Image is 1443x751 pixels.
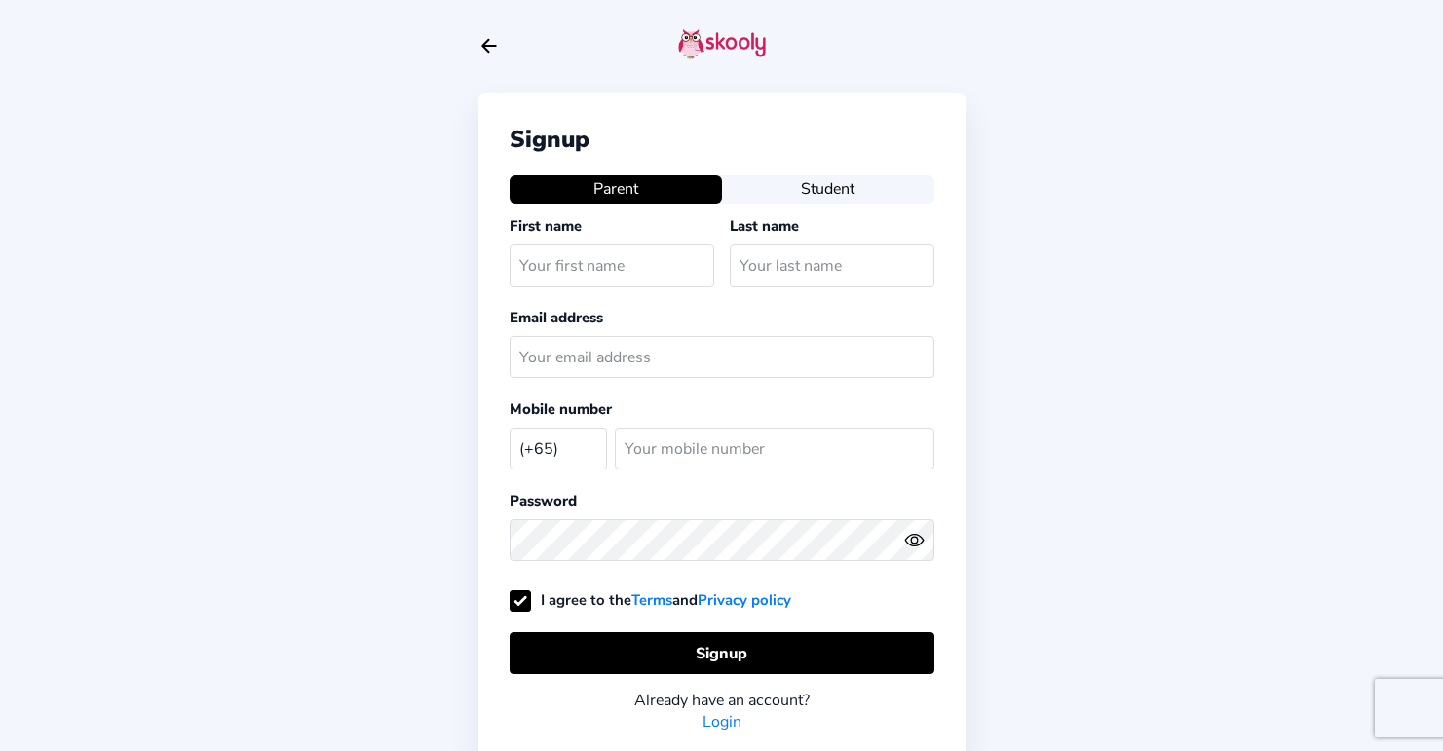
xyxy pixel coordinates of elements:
button: Student [722,175,934,203]
img: skooly-logo.png [678,28,766,59]
a: Terms [631,590,672,610]
label: First name [510,216,582,236]
label: Mobile number [510,399,612,419]
button: eye outlineeye off outline [904,530,933,550]
ion-icon: eye outline [904,530,925,550]
label: Password [510,491,577,510]
label: Email address [510,308,603,327]
label: Last name [730,216,799,236]
input: Your mobile number [615,428,934,469]
input: Your email address [510,336,934,378]
button: Signup [510,632,934,674]
button: Parent [510,175,722,203]
a: Login [703,711,741,732]
input: Your last name [730,244,934,286]
div: Signup [510,124,934,155]
label: I agree to the and [510,590,791,610]
div: Already have an account? [510,690,934,711]
button: arrow back outline [478,35,500,56]
a: Privacy policy [698,590,791,610]
input: Your first name [510,244,714,286]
